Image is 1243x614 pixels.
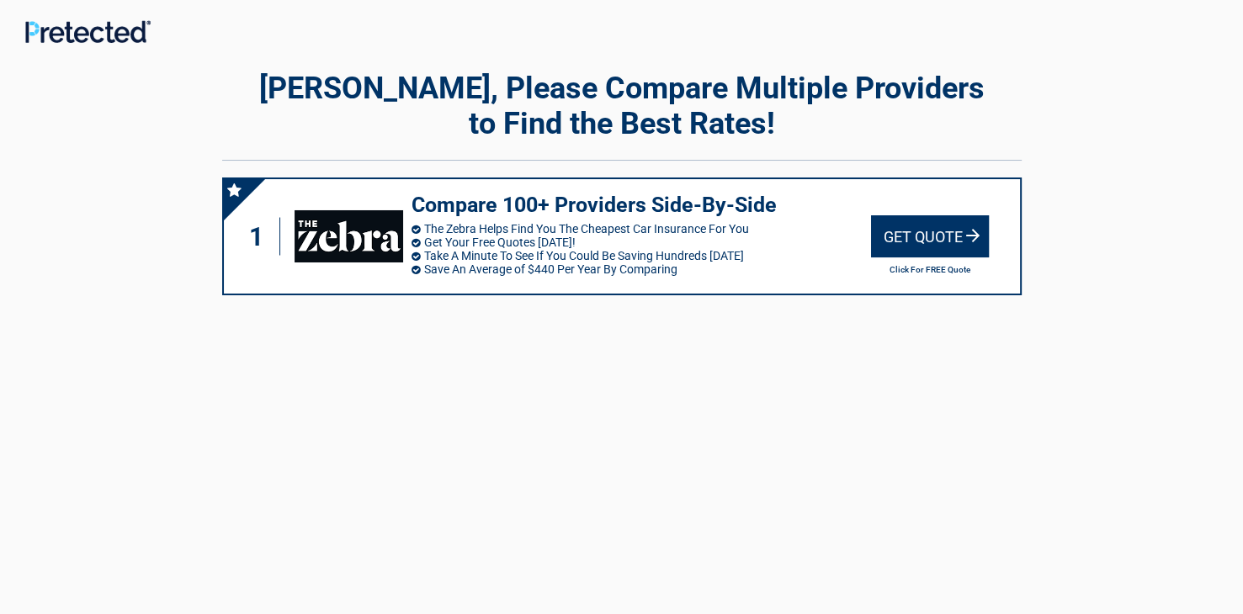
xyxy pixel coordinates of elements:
[871,215,989,257] div: Get Quote
[412,192,871,220] h3: Compare 100+ Providers Side-By-Side
[412,236,871,249] li: Get Your Free Quotes [DATE]!
[412,249,871,262] li: Take A Minute To See If You Could Be Saving Hundreds [DATE]
[871,265,989,274] h2: Click For FREE Quote
[241,218,281,256] div: 1
[222,71,1022,141] h2: [PERSON_NAME], Please Compare Multiple Providers to Find the Best Rates!
[25,20,151,43] img: Main Logo
[412,222,871,236] li: The Zebra Helps Find You The Cheapest Car Insurance For You
[295,210,402,262] img: thezebra's logo
[412,262,871,276] li: Save An Average of $440 Per Year By Comparing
